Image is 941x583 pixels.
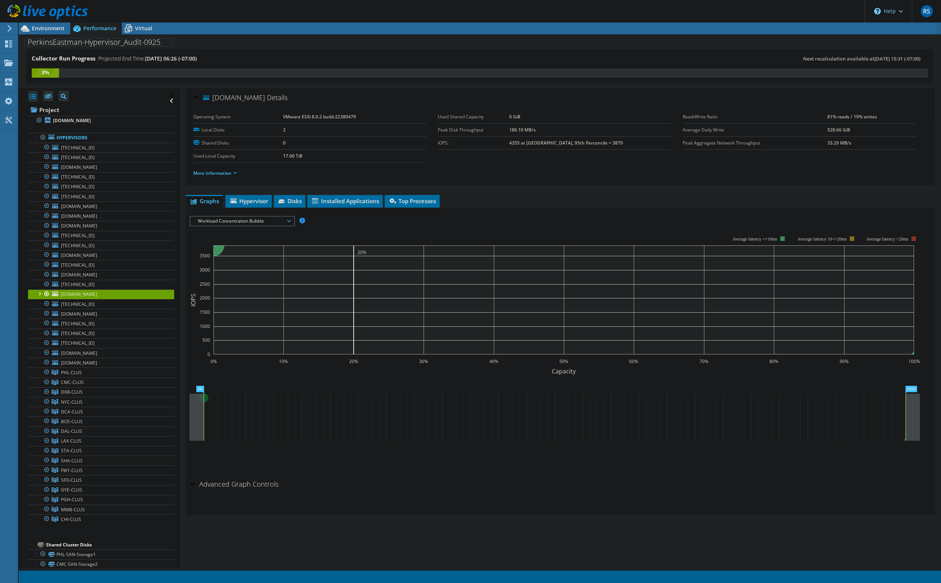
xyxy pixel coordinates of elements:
b: 0 [283,140,286,146]
a: [DOMAIN_NAME] [28,211,174,221]
a: [TECHNICAL_ID] [28,338,174,348]
a: [TECHNICAL_ID] [28,231,174,241]
a: DCA-CLUS [28,407,174,416]
a: STA-CLUS [28,446,174,456]
span: FW1-CLUS [61,467,83,474]
span: PHL-CLUS [61,369,82,376]
a: [TECHNICAL_ID] [28,152,174,162]
a: [TECHNICAL_ID] [28,172,174,182]
text: 80% [769,358,778,365]
span: [DOMAIN_NAME] [61,272,97,278]
label: IOPS: [438,139,509,147]
div: 3% [32,68,59,77]
span: [TECHNICAL_ID] [61,340,95,346]
a: CMC-SAN-Storage2 [28,559,174,569]
span: Performance [83,25,116,32]
a: [DOMAIN_NAME] [28,270,174,280]
label: Shared Disks [193,139,283,147]
text: 1000 [200,323,210,329]
a: [TECHNICAL_ID] [28,143,174,152]
a: [TECHNICAL_ID] [28,319,174,328]
span: Virtual [135,25,152,32]
a: [TECHNICAL_ID] [28,280,174,289]
a: FW1-CLUS [28,465,174,475]
span: RS [921,5,933,17]
a: Project [28,104,174,116]
tspan: Average latency <=10ms [732,236,777,242]
span: Graphs [190,197,219,205]
span: [DOMAIN_NAME] [203,94,265,102]
text: 20% [349,358,358,365]
text: 70% [699,358,708,365]
span: Hypervisor [229,197,268,205]
b: 2 [283,127,286,133]
span: [DOMAIN_NAME] [61,360,97,366]
span: GYE-CLUS [61,487,82,493]
span: PGH-CLUS [61,496,83,503]
b: VMware ESXi 8.0.2 build-22380479 [283,114,356,120]
text: 0 [207,351,210,357]
text: 3500 [200,252,210,259]
label: Average Daily Write [683,126,827,134]
text: 3000 [200,267,210,273]
text: 10% [279,358,288,365]
span: STA-CLUS [61,447,82,454]
span: Environment [32,25,65,32]
h1: PerkinsEastman-Hypervisor_Audit-0925 [24,38,172,46]
span: [TECHNICAL_ID] [61,301,95,307]
a: [DOMAIN_NAME] [28,348,174,358]
label: Peak Disk Throughput [438,126,509,134]
a: PGH-CLUS [28,495,174,505]
span: Top Processes [388,197,436,205]
span: [TECHNICAL_ID] [61,262,95,268]
span: Installed Applications [311,197,379,205]
span: [TECHNICAL_ID] [61,232,95,239]
b: [DOMAIN_NAME] [53,117,91,124]
a: PHL-SAN-Storage1 [28,549,174,559]
a: CMC-CLUS [28,378,174,387]
a: [TECHNICAL_ID] [28,260,174,270]
span: [DOMAIN_NAME] [61,350,97,356]
a: [DOMAIN_NAME] [28,221,174,231]
tspan: Average latency 10<=20ms [797,236,847,242]
label: Used Shared Capacity [438,113,509,121]
a: [DOMAIN_NAME] [28,250,174,260]
span: [DOMAIN_NAME] [61,203,97,210]
a: [TECHNICAL_ID] [28,299,174,309]
a: [DOMAIN_NAME] [28,201,174,211]
a: [DOMAIN_NAME] [28,358,174,368]
b: 4355 at [GEOGRAPHIC_DATA], 95th Percentile = 3879 [509,140,623,146]
text: 20% [357,249,366,255]
a: SHA-CLUS [28,456,174,465]
a: [DOMAIN_NAME] [28,162,174,172]
span: [DOMAIN_NAME] [61,223,97,229]
span: NYC-CLUS [61,399,83,405]
text: 40% [489,358,498,365]
b: 33.29 MB/s [827,140,851,146]
text: Average latency >20ms [866,236,908,242]
span: [DOMAIN_NAME] [61,311,97,317]
span: MMB-CLUS [61,506,85,513]
span: LAX-CLUS [61,438,82,444]
span: [DOMAIN_NAME] [61,213,97,219]
span: [DOMAIN_NAME] [61,164,97,170]
a: More Information [193,170,237,176]
b: 528.66 GiB [827,127,850,133]
label: Read/Write Ratio [683,113,827,121]
b: 17.06 TiB [283,153,302,159]
h2: Advanced Graph Controls [190,477,279,491]
text: 100% [908,358,920,365]
svg: \n [874,8,881,15]
span: [TECHNICAL_ID] [61,330,95,337]
span: Workload Concentration Bubble [194,217,290,226]
text: 2000 [200,295,210,301]
span: [TECHNICAL_ID] [61,145,95,151]
text: 60% [629,358,638,365]
a: CHI-CLUS [28,514,174,524]
a: DAL-CLUS [28,427,174,436]
span: CHI-CLUS [61,516,81,522]
span: BOS-CLUS [61,418,83,425]
a: DXB-CLUS [28,387,174,397]
text: 50% [559,358,568,365]
a: [TECHNICAL_ID] [28,241,174,250]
